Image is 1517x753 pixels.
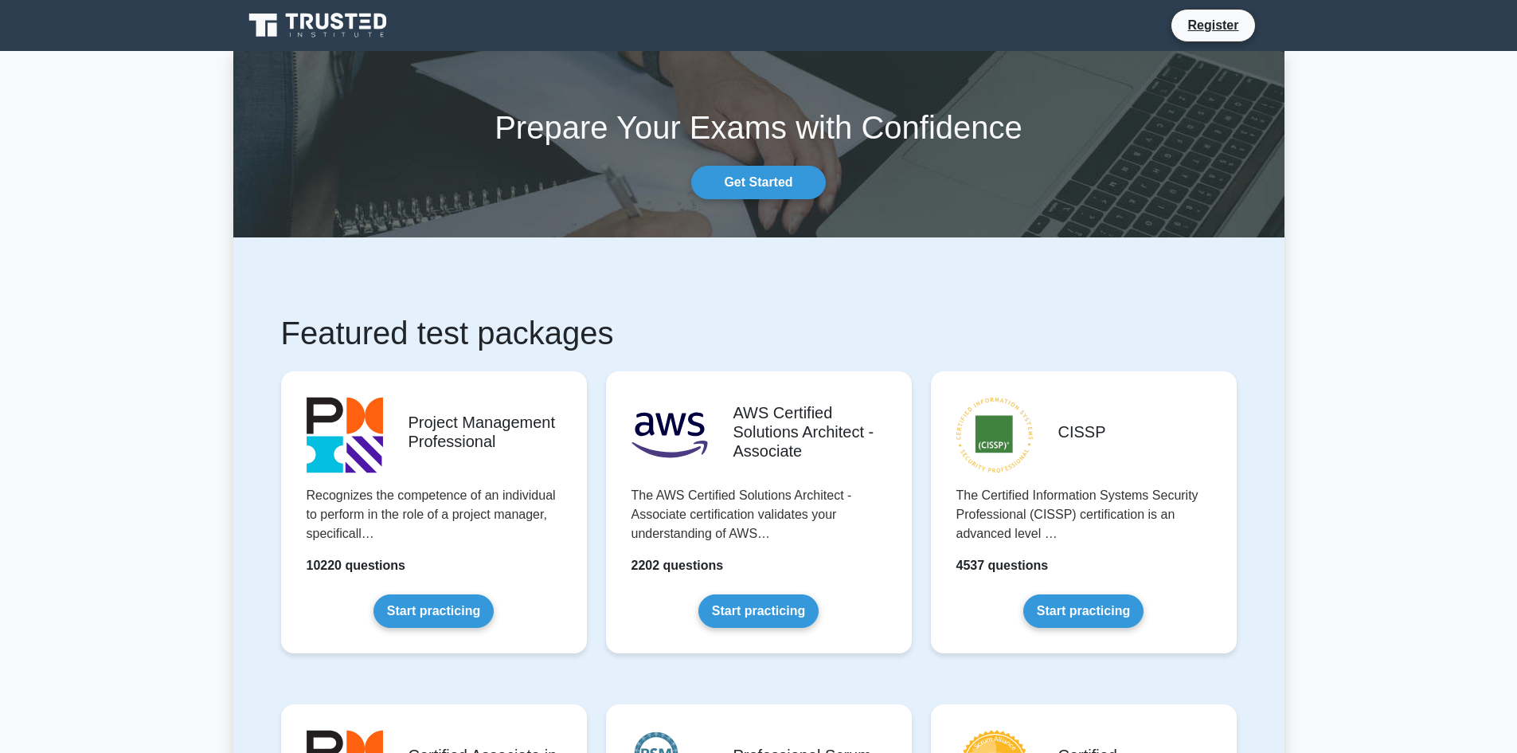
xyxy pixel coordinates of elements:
[691,166,825,199] a: Get Started
[373,594,494,628] a: Start practicing
[1023,594,1144,628] a: Start practicing
[698,594,819,628] a: Start practicing
[233,108,1284,147] h1: Prepare Your Exams with Confidence
[1178,15,1248,35] a: Register
[281,314,1237,352] h1: Featured test packages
